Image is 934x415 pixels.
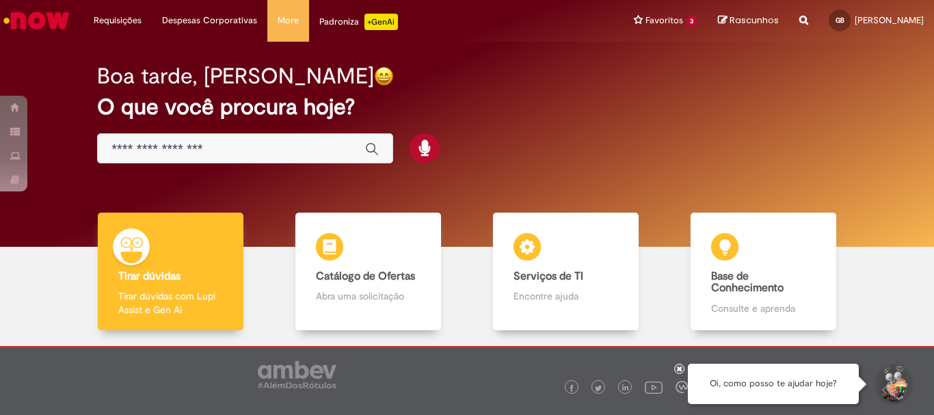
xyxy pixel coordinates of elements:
[94,14,142,27] span: Requisições
[97,95,837,119] h2: O que você procura hoje?
[316,289,420,303] p: Abra uma solicitação
[665,213,862,331] a: Base de Conhecimento Consulte e aprenda
[118,289,222,317] p: Tirar dúvidas com Lupi Assist e Gen Ai
[97,64,374,88] h2: Boa tarde, [PERSON_NAME]
[595,385,602,392] img: logo_footer_twitter.png
[467,213,665,331] a: Serviços de TI Encontre ajuda
[278,14,299,27] span: More
[118,269,181,283] b: Tirar dúvidas
[319,14,398,30] div: Padroniza
[730,14,779,27] span: Rascunhos
[645,14,683,27] span: Favoritos
[855,14,924,26] span: [PERSON_NAME]
[364,14,398,30] p: +GenAi
[711,302,815,315] p: Consulte e aprenda
[836,16,844,25] span: GB
[316,269,415,283] b: Catálogo de Ofertas
[686,16,697,27] span: 3
[258,361,336,388] img: logo_footer_ambev_rotulo_gray.png
[269,213,467,331] a: Catálogo de Ofertas Abra uma solicitação
[1,7,72,34] img: ServiceNow
[645,378,663,396] img: logo_footer_youtube.png
[711,269,784,295] b: Base de Conhecimento
[513,269,583,283] b: Serviços de TI
[718,14,779,27] a: Rascunhos
[568,385,575,392] img: logo_footer_facebook.png
[622,384,629,392] img: logo_footer_linkedin.png
[72,213,269,331] a: Tirar dúvidas Tirar dúvidas com Lupi Assist e Gen Ai
[688,364,859,404] div: Oi, como posso te ajudar hoje?
[872,364,913,405] button: Iniciar Conversa de Suporte
[676,381,688,393] img: logo_footer_workplace.png
[513,289,617,303] p: Encontre ajuda
[162,14,257,27] span: Despesas Corporativas
[374,66,394,86] img: happy-face.png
